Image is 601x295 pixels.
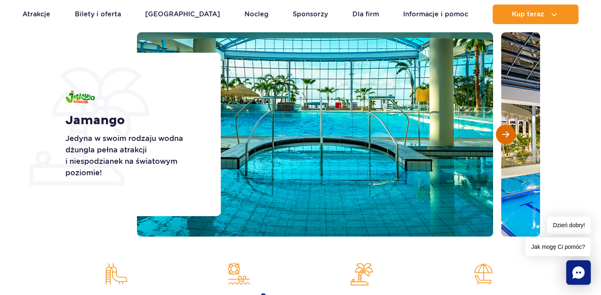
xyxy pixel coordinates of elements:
span: Kup teraz [512,11,544,18]
p: Jedyna w swoim rodzaju wodna dżungla pełna atrakcji i niespodzianek na światowym poziomie! [65,133,202,179]
button: Kup teraz [493,4,579,24]
a: Sponsorzy [293,4,328,24]
a: Informacje i pomoc [403,4,468,24]
span: Dzień dobry! [547,217,591,234]
div: Chat [566,260,591,285]
a: Nocleg [244,4,269,24]
button: Następny slajd [496,125,516,144]
img: Jamango [65,91,95,103]
h1: Jamango [65,113,202,128]
a: Dla firm [352,4,379,24]
a: Bilety i oferta [75,4,121,24]
a: Atrakcje [22,4,50,24]
a: [GEOGRAPHIC_DATA] [145,4,220,24]
span: Jak mogę Ci pomóc? [525,237,591,256]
